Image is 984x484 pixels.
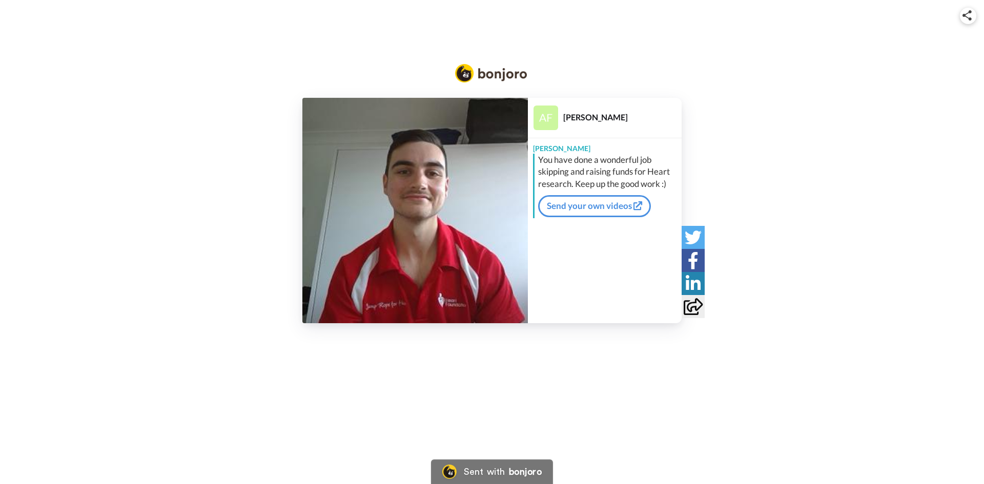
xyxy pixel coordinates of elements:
a: Send your own videos [538,195,651,217]
div: You have done a wonderful job skipping and raising funds for Heart research. Keep up the good wor... [538,154,679,191]
div: [PERSON_NAME] [563,112,681,122]
img: Profile Image [534,106,558,130]
img: Bonjoro Logo [455,64,527,82]
img: ic_share.svg [962,10,972,20]
img: c7b8e798-a435-4e9e-a923-d966e048bb2a-thumb.jpg [302,98,528,323]
div: [PERSON_NAME] [528,138,682,154]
